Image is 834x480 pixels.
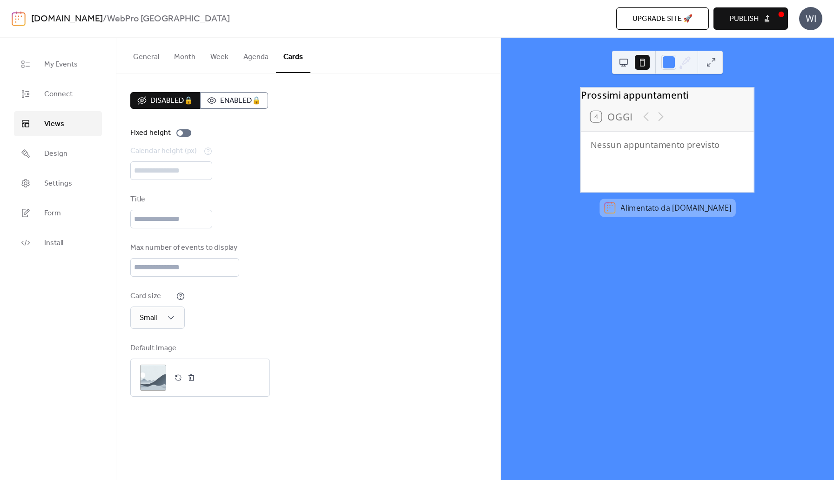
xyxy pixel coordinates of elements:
[130,242,237,253] div: Max number of events to display
[14,171,102,196] a: Settings
[44,148,67,160] span: Design
[12,11,26,26] img: logo
[130,343,268,354] div: Default Image
[203,38,236,72] button: Week
[616,7,709,30] button: Upgrade site 🚀
[672,202,731,213] a: [DOMAIN_NAME]
[799,7,822,30] div: WI
[581,87,754,102] div: Prossimi appuntamenti
[14,81,102,107] a: Connect
[14,52,102,77] a: My Events
[44,238,63,249] span: Install
[14,111,102,136] a: Views
[103,10,107,28] b: /
[140,311,157,325] span: Small
[591,139,744,151] div: Nessun appuntamento previsto
[14,200,102,226] a: Form
[140,365,166,391] div: ;
[167,38,203,72] button: Month
[31,10,103,28] a: [DOMAIN_NAME]
[14,141,102,166] a: Design
[620,202,731,213] div: Alimentato da
[44,119,64,130] span: Views
[632,13,693,25] span: Upgrade site 🚀
[236,38,276,72] button: Agenda
[44,59,78,70] span: My Events
[44,178,72,189] span: Settings
[713,7,788,30] button: Publish
[107,10,230,28] b: WebPro [GEOGRAPHIC_DATA]
[14,230,102,255] a: Install
[130,291,175,302] div: Card size
[44,208,61,219] span: Form
[130,194,210,205] div: Title
[126,38,167,72] button: General
[730,13,759,25] span: Publish
[44,89,73,100] span: Connect
[276,38,310,73] button: Cards
[130,127,171,139] div: Fixed height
